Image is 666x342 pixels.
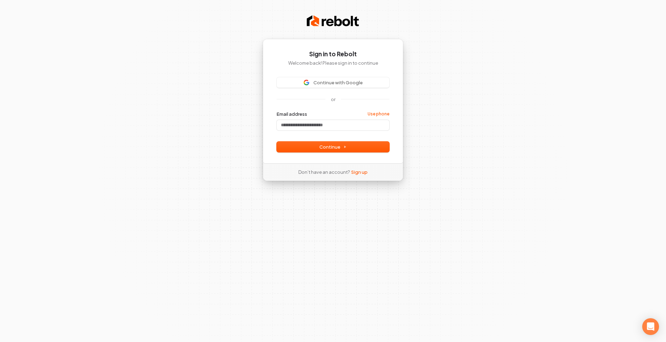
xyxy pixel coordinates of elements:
div: Open Intercom Messenger [642,318,659,335]
span: Don’t have an account? [298,169,350,175]
h1: Sign in to Rebolt [277,50,389,58]
img: Sign in with Google [304,80,309,85]
label: Email address [277,111,307,117]
button: Continue [277,142,389,152]
p: or [331,96,335,102]
a: Use phone [368,111,389,117]
span: Continue with Google [313,79,363,86]
a: Sign up [351,169,368,175]
span: Continue [319,144,347,150]
button: Sign in with GoogleContinue with Google [277,77,389,88]
img: Rebolt Logo [307,14,359,28]
p: Welcome back! Please sign in to continue [277,60,389,66]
